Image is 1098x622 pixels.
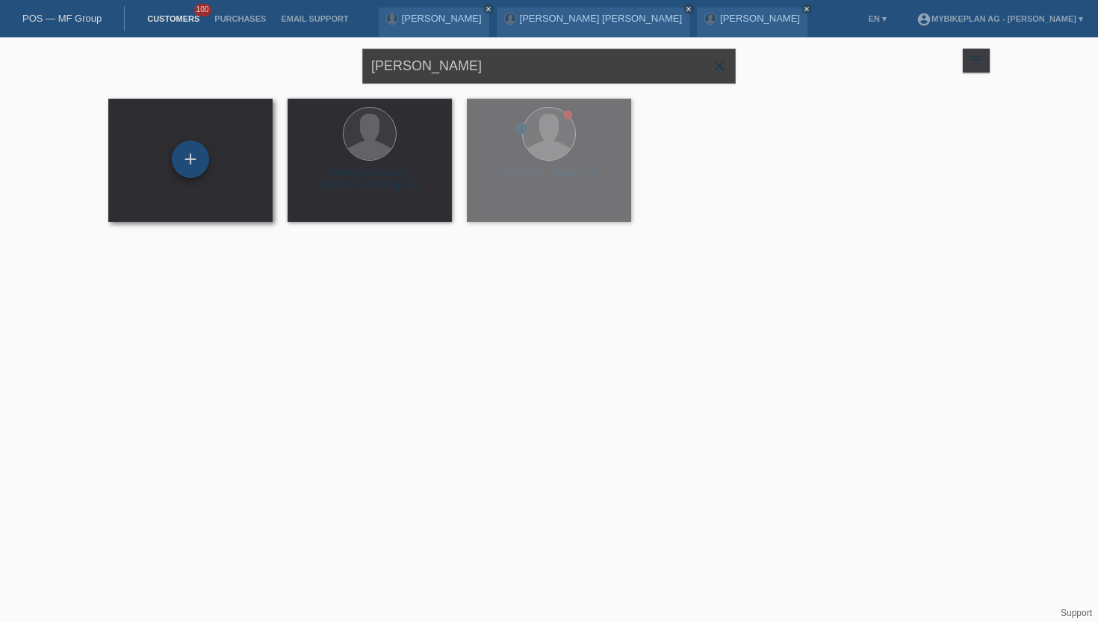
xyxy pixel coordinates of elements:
[479,167,619,191] div: [PERSON_NAME] (34)
[861,14,894,23] a: EN ▾
[515,122,528,135] i: error
[685,5,692,13] i: close
[720,13,800,24] a: [PERSON_NAME]
[173,147,208,172] div: Add customer
[402,13,482,24] a: [PERSON_NAME]
[803,5,810,13] i: close
[300,167,440,191] div: [PERSON_NAME] [PERSON_NAME] (41)
[515,122,528,138] div: unconfirmed, pending
[520,13,682,24] a: [PERSON_NAME] [PERSON_NAME]
[1061,608,1092,618] a: Support
[140,14,207,23] a: Customers
[273,14,356,23] a: Email Support
[485,5,492,13] i: close
[207,14,273,23] a: Purchases
[362,49,736,84] input: Search...
[968,52,984,68] i: filter_list
[909,14,1091,23] a: account_circleMybikeplan AG - [PERSON_NAME] ▾
[801,4,812,14] a: close
[483,4,494,14] a: close
[22,13,102,24] a: POS — MF Group
[916,12,931,27] i: account_circle
[710,57,728,75] i: close
[683,4,694,14] a: close
[194,4,212,16] span: 100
